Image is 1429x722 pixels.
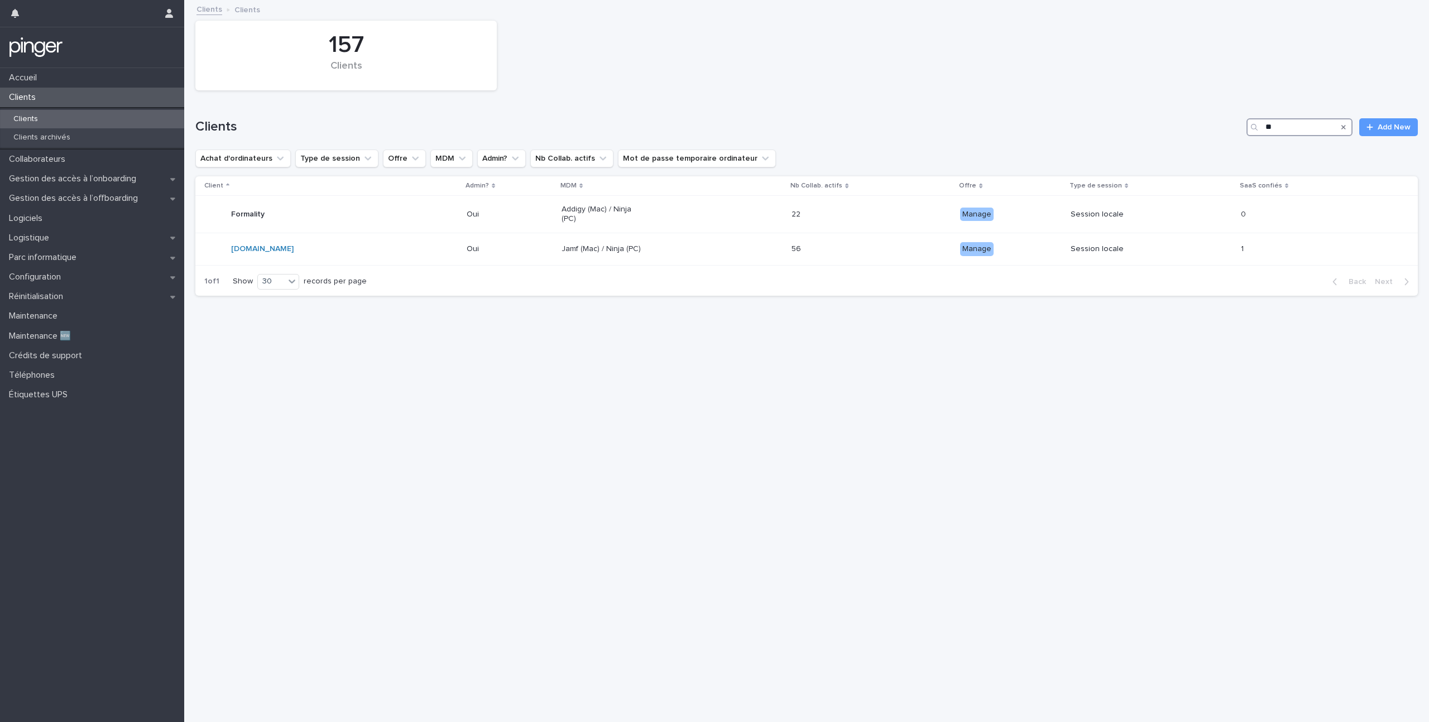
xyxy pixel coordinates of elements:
p: Formality [231,210,265,219]
span: Add New [1378,123,1411,131]
div: Manage [960,242,994,256]
div: Manage [960,208,994,222]
button: Back [1323,277,1370,287]
button: Next [1370,277,1418,287]
p: 0 [1241,208,1248,219]
div: 30 [258,276,285,287]
p: Accueil [4,73,46,83]
p: Type de session [1070,180,1122,192]
p: Offre [959,180,976,192]
p: Gestion des accès à l’onboarding [4,174,145,184]
p: Oui [467,244,546,254]
p: Téléphones [4,370,64,381]
h1: Clients [195,119,1242,135]
p: Logistique [4,233,58,243]
p: Clients [234,3,260,15]
p: 1 [1241,242,1246,254]
p: Session locale [1071,244,1150,254]
p: Show [233,277,253,286]
button: Nb Collab. actifs [530,150,613,167]
tr: FormalityOuiAddigy (Mac) / Ninja (PC)2222 ManageSession locale00 [195,196,1418,233]
p: Addigy (Mac) / Ninja (PC) [562,205,641,224]
button: MDM [430,150,473,167]
a: Clients [196,2,222,15]
p: Admin? [466,180,489,192]
div: 157 [214,31,478,59]
span: Next [1375,278,1399,286]
p: Étiquettes UPS [4,389,76,400]
p: 1 of 1 [195,268,228,295]
p: Oui [467,210,546,219]
button: Offre [383,150,426,167]
span: Back [1342,278,1366,286]
p: Session locale [1071,210,1150,219]
input: Search [1246,118,1353,136]
p: Clients archivés [4,133,79,142]
p: Clients [4,114,47,124]
p: Logiciels [4,213,51,224]
p: 22 [792,208,803,219]
button: Admin? [477,150,526,167]
tr: [DOMAIN_NAME]OuiJamf (Mac) / Ninja (PC)5656 ManageSession locale11 [195,233,1418,265]
button: Type de session [295,150,378,167]
p: records per page [304,277,367,286]
p: Configuration [4,272,70,282]
img: mTgBEunGTSyRkCgitkcU [9,36,63,59]
p: Réinitialisation [4,291,72,302]
a: [DOMAIN_NAME] [231,245,294,253]
p: Crédits de support [4,350,91,361]
button: Mot de passe temporaire ordinateur [618,150,776,167]
p: Maintenance 🆕 [4,331,80,341]
p: Gestion des accès à l’offboarding [4,193,147,204]
div: Clients [214,60,478,84]
p: SaaS confiés [1240,180,1282,192]
p: Nb Collab. actifs [790,180,842,192]
a: Add New [1359,118,1418,136]
p: Parc informatique [4,252,85,263]
p: MDM [560,180,577,192]
p: Jamf (Mac) / Ninja (PC) [562,244,641,254]
p: Collaborateurs [4,154,74,165]
p: Clients [4,92,45,103]
p: 56 [792,242,803,254]
p: Maintenance [4,311,66,321]
button: Achat d'ordinateurs [195,150,291,167]
p: Client [204,180,223,192]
